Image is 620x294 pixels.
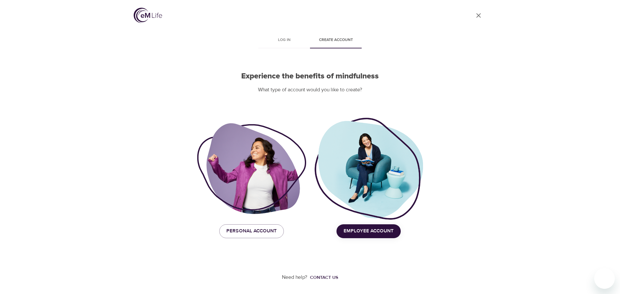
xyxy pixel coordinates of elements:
a: close [471,8,486,23]
iframe: Button to launch messaging window [594,268,615,289]
span: Employee Account [344,227,394,235]
p: Need help? [282,274,307,281]
span: Personal Account [226,227,277,235]
span: Log in [262,37,306,44]
h2: Experience the benefits of mindfulness [197,72,423,81]
p: What type of account would you like to create? [197,86,423,94]
img: logo [134,8,162,23]
a: Contact us [307,274,338,281]
button: Employee Account [336,224,401,238]
button: Personal Account [219,224,284,238]
span: Create account [314,37,358,44]
div: Contact us [310,274,338,281]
